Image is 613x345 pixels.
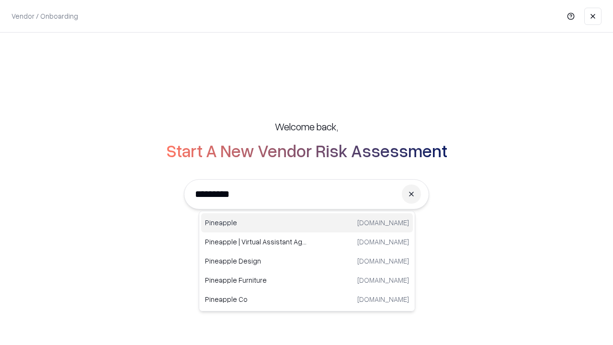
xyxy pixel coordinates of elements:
p: Pineapple [205,218,307,228]
div: Suggestions [199,211,415,311]
p: [DOMAIN_NAME] [357,218,409,228]
p: Pineapple | Virtual Assistant Agency [205,237,307,247]
p: Pineapple Furniture [205,275,307,285]
p: [DOMAIN_NAME] [357,275,409,285]
p: Pineapple Co [205,294,307,304]
h2: Start A New Vendor Risk Assessment [166,141,447,160]
p: [DOMAIN_NAME] [357,294,409,304]
p: Pineapple Design [205,256,307,266]
p: [DOMAIN_NAME] [357,237,409,247]
h5: Welcome back, [275,120,338,133]
p: [DOMAIN_NAME] [357,256,409,266]
p: Vendor / Onboarding [11,11,78,21]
